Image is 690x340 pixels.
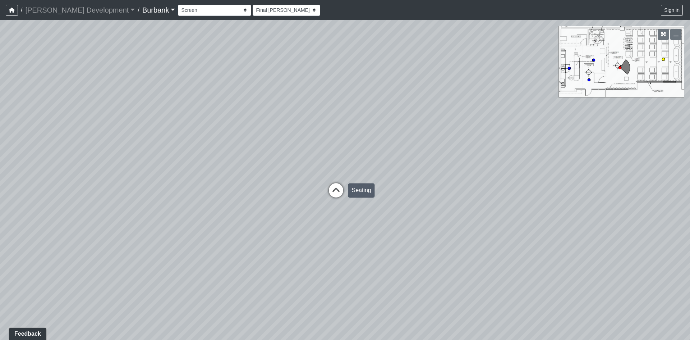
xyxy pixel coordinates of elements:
div: Seating [348,183,374,198]
button: Sign in [661,5,683,16]
a: [PERSON_NAME] Development [25,3,135,17]
span: / [135,3,142,17]
iframe: Ybug feedback widget [5,326,48,340]
a: Burbank [142,3,175,17]
span: / [18,3,25,17]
